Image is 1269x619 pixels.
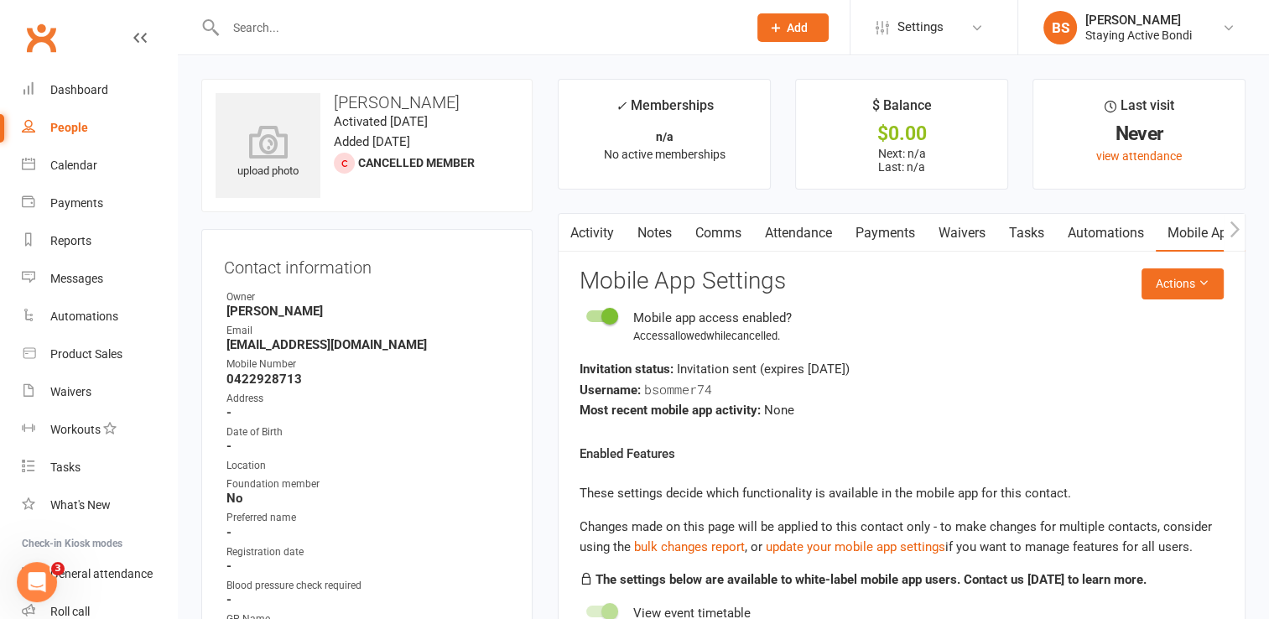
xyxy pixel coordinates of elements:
div: Calendar [50,159,97,172]
strong: Most recent mobile app activity: [580,403,761,418]
a: Calendar [22,147,177,185]
span: Settings [897,8,944,46]
span: bsommer74 [644,381,712,398]
div: What's New [50,498,111,512]
time: Activated [DATE] [334,114,428,129]
button: Add [757,13,829,42]
time: Added [DATE] [334,134,410,149]
div: BS [1043,11,1077,44]
div: Blood pressure check required [226,578,510,594]
a: Attendance [753,214,844,252]
strong: No [226,491,510,506]
div: Product Sales [50,347,122,361]
strong: - [226,525,510,540]
span: No active memberships [604,148,726,161]
a: What's New [22,486,177,524]
span: 3 [51,562,65,575]
div: Workouts [50,423,101,436]
a: Notes [626,214,684,252]
div: Reports [50,234,91,247]
strong: [EMAIL_ADDRESS][DOMAIN_NAME] [226,337,510,352]
a: Automations [1056,214,1156,252]
strong: Username: [580,382,641,398]
a: Dashboard [22,71,177,109]
a: Tasks [997,214,1056,252]
iframe: Intercom live chat [17,562,57,602]
div: Last visit [1104,95,1173,125]
a: Activity [559,214,626,252]
div: Registration date [226,544,510,560]
strong: - [226,405,510,420]
a: General attendance kiosk mode [22,555,177,593]
div: Automations [50,309,118,323]
a: view attendance [1096,149,1182,163]
a: Tasks [22,449,177,486]
div: Mobile app access enabled? [633,308,792,328]
a: Messages [22,260,177,298]
a: Waivers [22,373,177,411]
div: Changes made on this page will be applied to this contact only - to make changes for multiple con... [580,517,1224,557]
h3: Mobile App Settings [580,268,1224,294]
a: Payments [844,214,927,252]
div: Never [1048,125,1230,143]
div: upload photo [216,125,320,180]
strong: n/a [656,130,674,143]
span: . [778,330,780,342]
label: Enabled Features [580,444,675,464]
a: Payments [22,185,177,222]
strong: - [226,592,510,607]
div: [PERSON_NAME] [1085,13,1192,28]
span: (expires [DATE] ) [760,362,850,377]
div: Waivers [50,385,91,398]
div: Date of Birth [226,424,510,440]
input: Search... [221,16,736,39]
div: Address [226,391,510,407]
div: Location [226,458,510,474]
a: bulk changes report [634,539,745,554]
strong: The settings below are available to white-label mobile app users. Contact us [DATE] to learn more. [595,572,1147,587]
div: Roll call [50,605,90,618]
strong: - [226,439,510,454]
div: Mobile Number [226,356,510,372]
div: Preferred name [226,510,510,526]
div: $0.00 [811,125,992,143]
a: People [22,109,177,147]
div: Owner [226,289,510,305]
div: Tasks [50,460,81,474]
a: Reports [22,222,177,260]
div: People [50,121,88,134]
a: Waivers [927,214,997,252]
div: $ Balance [872,95,932,125]
h3: Contact information [224,252,510,277]
div: Messages [50,272,103,285]
p: These settings decide which functionality is available in the mobile app for this contact. [580,483,1224,503]
button: Actions [1142,268,1224,299]
span: None [764,403,794,418]
i: ✓ [616,98,627,114]
a: Comms [684,214,753,252]
strong: - [226,559,510,574]
div: Memberships [616,95,714,126]
h3: [PERSON_NAME] [216,93,518,112]
a: Workouts [22,411,177,449]
span: , or [634,539,766,554]
div: Email [226,323,510,339]
div: Invitation sent [580,359,1224,379]
p: Next: n/a Last: n/a [811,147,992,174]
a: Clubworx [20,17,62,59]
div: General attendance [50,567,153,580]
strong: Invitation status: [580,362,674,377]
div: Dashboard [50,83,108,96]
strong: [PERSON_NAME] [226,304,510,319]
a: Product Sales [22,336,177,373]
div: Payments [50,196,103,210]
a: Mobile App [1156,214,1246,252]
strong: 0422928713 [226,372,510,387]
a: update your mobile app settings [766,539,945,554]
a: Automations [22,298,177,336]
span: Add [787,21,808,34]
div: Access allowed while cancelled [633,328,792,346]
div: Foundation member [226,476,510,492]
div: Staying Active Bondi [1085,28,1192,43]
span: Cancelled member [358,156,475,169]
